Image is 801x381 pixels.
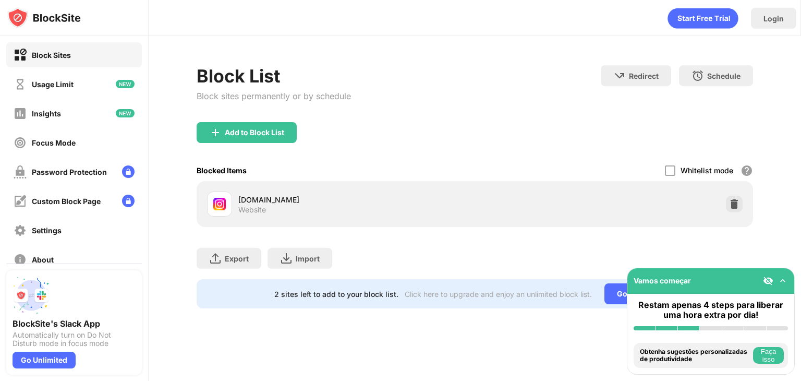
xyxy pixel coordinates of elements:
div: Settings [32,226,62,235]
div: Redirect [629,72,659,80]
div: Insights [32,109,61,118]
div: Export [225,254,249,263]
div: animation [667,8,738,29]
img: time-usage-off.svg [14,78,27,91]
div: BlockSite's Slack App [13,318,136,329]
div: Restam apenas 4 steps para liberar uma hora extra por dia! [634,300,788,320]
div: Import [296,254,320,263]
img: block-on.svg [14,49,27,62]
div: Focus Mode [32,138,76,147]
img: new-icon.svg [116,109,135,117]
div: Website [238,205,266,215]
img: about-off.svg [14,253,27,266]
div: Block Sites [32,51,71,59]
img: push-slack.svg [13,277,50,314]
div: Block sites permanently or by schedule [197,91,351,101]
img: lock-menu.svg [122,165,135,178]
div: About [32,255,54,264]
div: Go Unlimited [13,352,76,368]
img: password-protection-off.svg [14,165,27,178]
img: focus-off.svg [14,136,27,149]
div: Vamos começar [634,276,691,285]
div: Custom Block Page [32,197,101,206]
div: Whitelist mode [681,166,733,175]
div: Click here to upgrade and enjoy an unlimited block list. [405,290,592,299]
img: eye-not-visible.svg [763,276,773,286]
img: new-icon.svg [116,80,135,88]
div: Block List [197,65,351,87]
img: logo-blocksite.svg [7,7,81,28]
div: Password Protection [32,168,107,176]
div: Login [763,14,784,23]
img: favicons [213,198,226,210]
div: 2 sites left to add to your block list. [274,290,398,299]
img: insights-off.svg [14,107,27,120]
div: Go Unlimited [604,283,676,304]
div: Automatically turn on Do Not Disturb mode in focus mode [13,331,136,348]
img: customize-block-page-off.svg [14,195,27,208]
div: Blocked Items [197,166,247,175]
img: settings-off.svg [14,224,27,237]
img: lock-menu.svg [122,195,135,207]
div: Schedule [707,72,741,80]
img: omni-setup-toggle.svg [778,276,788,286]
div: Add to Block List [225,128,284,137]
div: Usage Limit [32,80,74,89]
div: Obtenha sugestões personalizadas de produtividade [640,348,750,363]
button: Faça isso [753,347,784,364]
div: [DOMAIN_NAME] [238,194,475,205]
